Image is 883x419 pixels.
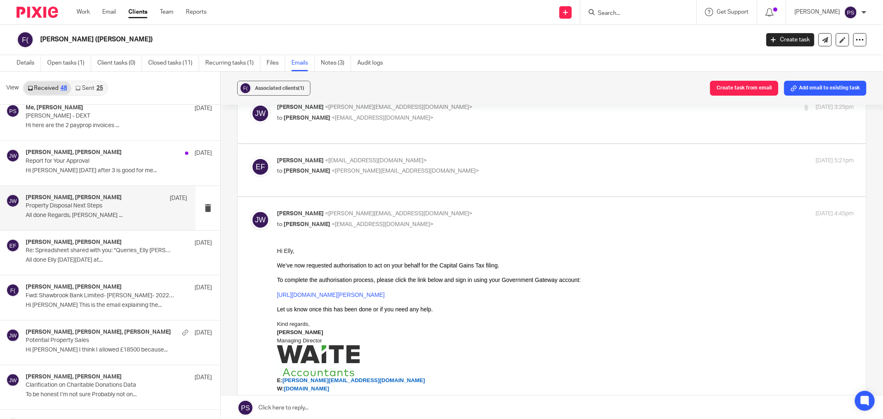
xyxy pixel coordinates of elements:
span: <[EMAIL_ADDRESS][DOMAIN_NAME]> [332,222,433,227]
span: View [6,84,19,92]
p: [DATE] 3:29pm [816,103,854,112]
a: Team [160,8,173,16]
p: [DATE] [170,194,187,202]
h4: [PERSON_NAME], [PERSON_NAME] [26,149,122,156]
span: Associated clients [255,86,304,91]
a: Received48 [24,82,71,95]
p: Report for Your Approval [26,158,175,165]
h4: Me, [PERSON_NAME] [26,104,83,111]
h4: [PERSON_NAME], [PERSON_NAME] [26,284,122,291]
span: [DOMAIN_NAME] [7,139,53,145]
span: <[PERSON_NAME][EMAIL_ADDRESS][DOMAIN_NAME]> [325,104,472,110]
a: Closed tasks (11) [148,55,199,71]
p: Clarification on Charitable Donations Data [26,382,175,389]
span: [PERSON_NAME] [284,222,330,227]
p: All done Elly [DATE][DATE] at... [26,257,212,264]
p: [PERSON_NAME] [794,8,840,16]
input: Search [597,10,671,17]
span: <[EMAIL_ADDRESS][DOMAIN_NAME]> [332,115,433,121]
button: Add email to existing task [784,81,866,96]
a: Create task [766,33,814,46]
a: Work [77,8,90,16]
span: [PERSON_NAME] [277,158,324,164]
a: Open tasks (1) [47,55,91,71]
p: Hi [PERSON_NAME] I think I allowed £18500 because... [26,347,212,354]
a: Recurring tasks (1) [205,55,260,71]
p: Property Disposal Next Steps [26,202,155,209]
span: <[PERSON_NAME][EMAIL_ADDRESS][DOMAIN_NAME]> [332,168,479,174]
img: svg%3E [250,103,271,124]
h4: [PERSON_NAME], [PERSON_NAME] [26,239,122,246]
p: [DATE] [195,373,212,382]
p: [PERSON_NAME] - DEXT [26,113,175,120]
img: svg%3E [250,157,271,177]
img: svg%3E [6,104,19,118]
div: 48 [60,85,67,91]
a: Emails [291,55,315,71]
h4: [PERSON_NAME], [PERSON_NAME] [26,194,122,201]
p: [DATE] 5:21pm [816,157,854,165]
img: svg%3E [6,373,19,387]
p: All done Regards, [PERSON_NAME] ... [26,212,187,219]
p: Hi [PERSON_NAME] [DATE] after 3 is good for me... [26,167,212,174]
div: 25 [96,85,103,91]
a: Notes (3) [321,55,351,71]
span: : [3,164,42,170]
span: to [277,168,282,174]
button: Associated clients(1) [237,81,310,96]
a: Files [267,55,285,71]
img: Pixie [17,7,58,18]
p: Hi [PERSON_NAME] This is the email explaining the... [26,302,212,309]
span: [PERSON_NAME] [277,211,324,217]
a: Email [102,8,116,16]
a: Details [17,55,41,71]
a: [PERSON_NAME][EMAIL_ADDRESS][DOMAIN_NAME] [5,130,148,137]
p: [DATE] [195,239,212,247]
a: [DOMAIN_NAME] [7,138,53,145]
img: svg%3E [6,239,19,252]
p: Re: Spreadsheet shared with you: "Queries_Elly [PERSON_NAME] [DATE] " [26,247,175,254]
h4: [PERSON_NAME], [PERSON_NAME] [26,373,122,380]
img: svg%3E [6,329,19,342]
img: svg%3E [6,194,19,207]
h4: [PERSON_NAME], [PERSON_NAME], [PERSON_NAME] [26,329,171,336]
a: Audit logs [357,55,389,71]
p: [DATE] [195,329,212,337]
p: [DATE] [195,104,212,113]
img: svg%3E [844,6,857,19]
img: svg%3E [17,31,34,48]
a: Sent25 [71,82,107,95]
span: (1) [298,86,304,91]
span: [PERSON_NAME] [284,115,330,121]
b: 0191 337 1592 [5,164,42,170]
span: to [277,115,282,121]
img: svg%3E [6,284,19,297]
img: svg%3E [250,209,271,230]
p: Potential Property Sales [26,337,175,344]
img: svg%3E [239,82,252,94]
p: [DATE] [195,284,212,292]
a: Clients [128,8,147,16]
span: <[EMAIL_ADDRESS][DOMAIN_NAME]> [325,158,427,164]
span: <[PERSON_NAME][EMAIL_ADDRESS][DOMAIN_NAME]> [325,211,472,217]
p: To be honest I’m not sure Probably not on... [26,391,212,398]
span: Get Support [717,9,748,15]
p: Hi here are the 2 payprop invoices ... [26,122,212,129]
h2: [PERSON_NAME] ([PERSON_NAME]) [40,35,611,44]
img: svg%3E [6,149,19,162]
span: to [277,222,282,227]
a: Client tasks (0) [97,55,142,71]
p: [DATE] 4:45pm [816,209,854,218]
a: Reports [186,8,207,16]
p: Fwd: Shawbrook Bank Limited- [PERSON_NAME]- 2022051730- 10, [STREET_ADDRESS]- SH00060.2338 [26,292,175,299]
span: [PERSON_NAME] [277,104,324,110]
span: [PERSON_NAME] [284,168,330,174]
button: Create task from email [710,81,778,96]
p: [DATE] [195,149,212,157]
